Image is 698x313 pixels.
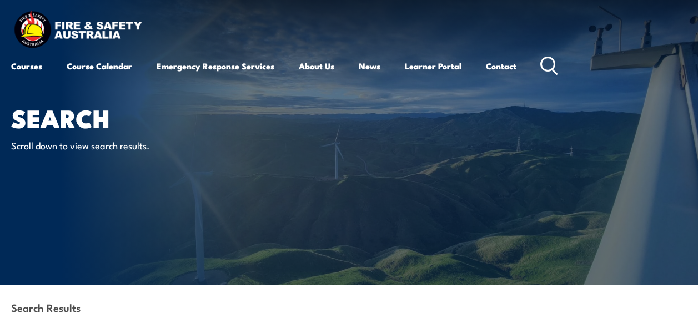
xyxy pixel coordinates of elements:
[486,53,516,79] a: Contact
[67,53,132,79] a: Course Calendar
[11,139,214,152] p: Scroll down to view search results.
[299,53,334,79] a: About Us
[157,53,274,79] a: Emergency Response Services
[11,53,42,79] a: Courses
[11,107,285,128] h1: Search
[405,53,461,79] a: Learner Portal
[359,53,380,79] a: News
